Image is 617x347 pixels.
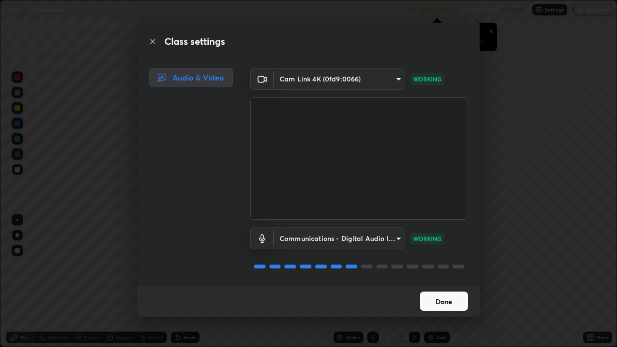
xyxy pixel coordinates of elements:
[420,292,468,311] button: Done
[274,68,404,90] div: Cam Link 4K (0fd9:0066)
[413,75,442,83] p: WORKING
[164,34,225,49] h2: Class settings
[274,227,404,249] div: Cam Link 4K (0fd9:0066)
[413,234,442,243] p: WORKING
[149,68,233,87] div: Audio & Video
